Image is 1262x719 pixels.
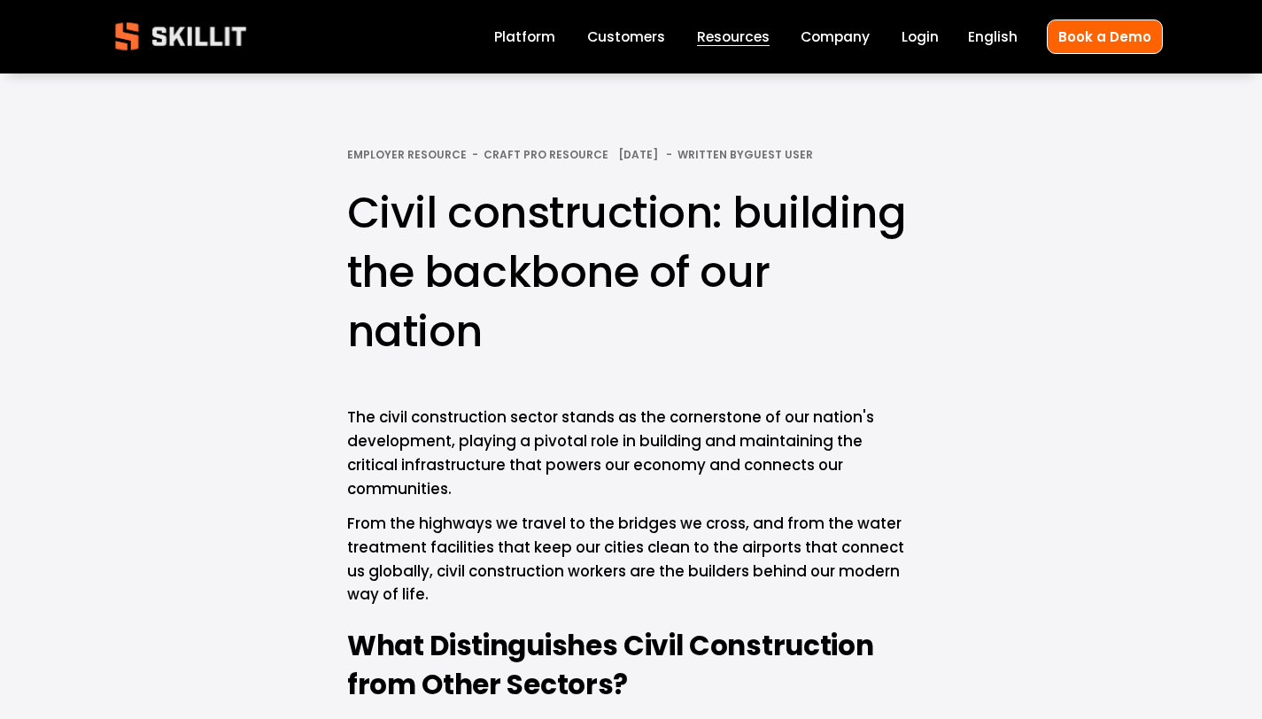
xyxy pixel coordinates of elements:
[494,25,555,49] a: Platform
[347,183,915,362] h1: Civil construction: building the backbone of our nation
[347,406,915,501] p: The civil construction sector stands as the cornerstone of our nation's development, playing a pi...
[697,25,770,49] a: folder dropdown
[1047,19,1163,54] a: Book a Demo
[902,25,939,49] a: Login
[347,147,467,162] a: Employer Resource
[744,147,813,162] a: Guest User
[484,147,608,162] a: Craft Pro Resource
[801,25,870,49] a: Company
[968,25,1018,49] div: language picker
[100,10,261,63] img: Skillit
[677,149,813,161] div: Written By
[587,25,665,49] a: Customers
[347,624,879,711] strong: What Distinguishes Civil Construction from Other Sectors?
[618,147,658,162] span: [DATE]
[347,512,915,607] p: From the highways we travel to the bridges we cross, and from the water treatment facilities that...
[968,27,1018,47] span: English
[697,27,770,47] span: Resources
